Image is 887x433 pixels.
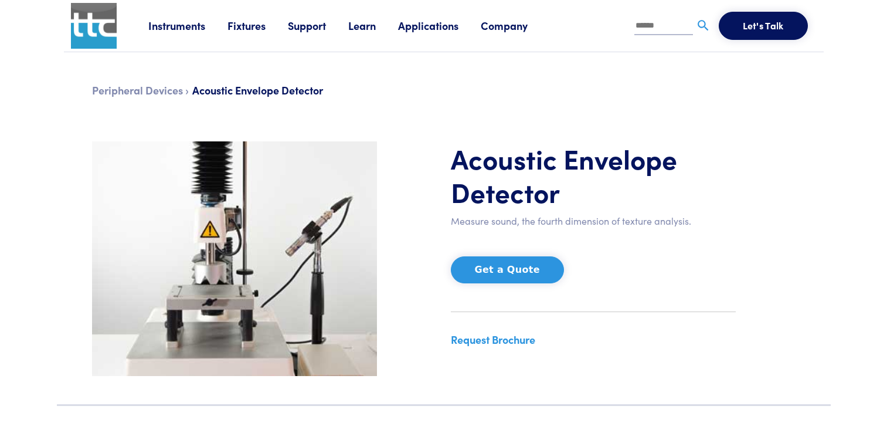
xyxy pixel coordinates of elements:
[451,332,535,347] a: Request Brochure
[719,12,808,40] button: Let's Talk
[192,83,323,97] span: Acoustic Envelope Detector
[348,18,398,33] a: Learn
[227,18,288,33] a: Fixtures
[71,3,117,49] img: ttc_logo_1x1_v1.0.png
[288,18,348,33] a: Support
[481,18,550,33] a: Company
[148,18,227,33] a: Instruments
[92,141,377,376] img: ta-xt-plus-aed-portrait.jpg
[451,256,564,283] button: Get a Quote
[92,83,189,97] a: Peripheral Devices ›
[451,214,736,229] p: Measure sound, the fourth dimension of texture analysis.
[398,18,481,33] a: Applications
[451,141,736,209] h1: Acoustic Envelope Detector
